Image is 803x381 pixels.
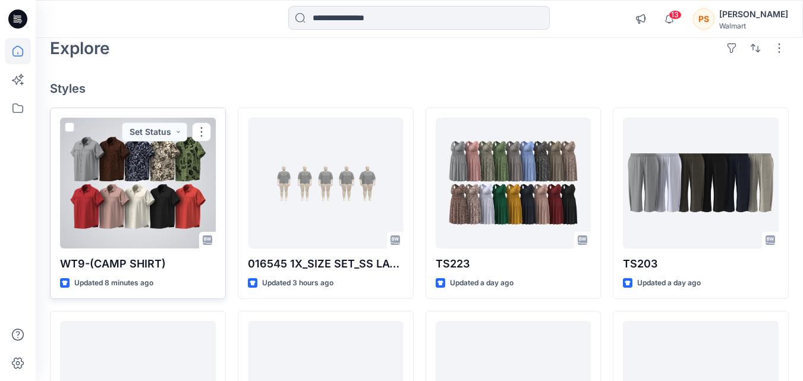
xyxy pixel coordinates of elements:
[669,10,682,20] span: 13
[450,277,514,289] p: Updated a day ago
[436,118,591,248] a: TS223
[248,118,404,248] a: 016545 1X_SIZE SET_SS LACE TRIM BUTTON DOWN TOP
[60,256,216,272] p: WT9-(CAMP SHIRT)
[693,8,714,30] div: PS
[50,81,789,96] h4: Styles
[248,256,404,272] p: 016545 1X_SIZE SET_SS LACE TRIM BUTTON DOWN TOP
[637,277,701,289] p: Updated a day ago
[74,277,153,289] p: Updated 8 minutes ago
[262,277,333,289] p: Updated 3 hours ago
[623,118,779,248] a: TS203
[719,7,788,21] div: [PERSON_NAME]
[436,256,591,272] p: TS223
[60,118,216,248] a: WT9-(CAMP SHIRT)
[50,39,110,58] h2: Explore
[623,256,779,272] p: TS203
[719,21,788,30] div: Walmart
